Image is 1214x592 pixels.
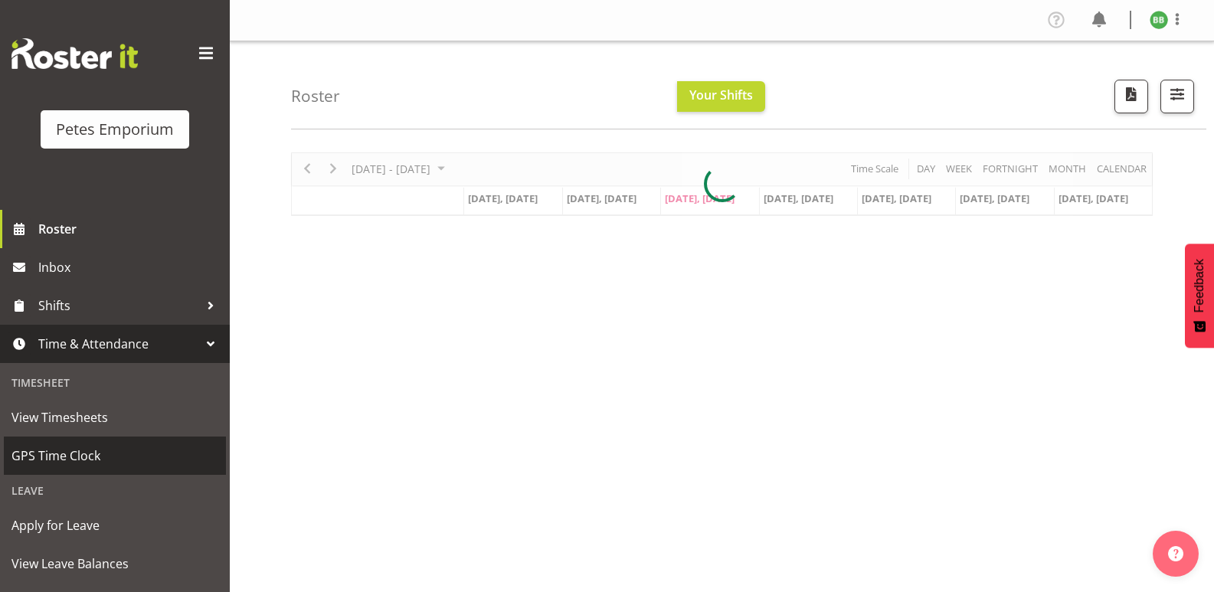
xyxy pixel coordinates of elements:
[291,87,340,105] h4: Roster
[1168,546,1183,561] img: help-xxl-2.png
[38,218,222,240] span: Roster
[38,256,222,279] span: Inbox
[4,367,226,398] div: Timesheet
[4,475,226,506] div: Leave
[11,552,218,575] span: View Leave Balances
[4,437,226,475] a: GPS Time Clock
[11,38,138,69] img: Rosterit website logo
[1193,259,1206,312] span: Feedback
[38,332,199,355] span: Time & Attendance
[689,87,753,103] span: Your Shifts
[11,444,218,467] span: GPS Time Clock
[56,118,174,141] div: Petes Emporium
[38,294,199,317] span: Shifts
[1114,80,1148,113] button: Download a PDF of the roster according to the set date range.
[11,514,218,537] span: Apply for Leave
[1150,11,1168,29] img: beena-bist9974.jpg
[11,406,218,429] span: View Timesheets
[4,398,226,437] a: View Timesheets
[1160,80,1194,113] button: Filter Shifts
[4,506,226,545] a: Apply for Leave
[4,545,226,583] a: View Leave Balances
[677,81,765,112] button: Your Shifts
[1185,244,1214,348] button: Feedback - Show survey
